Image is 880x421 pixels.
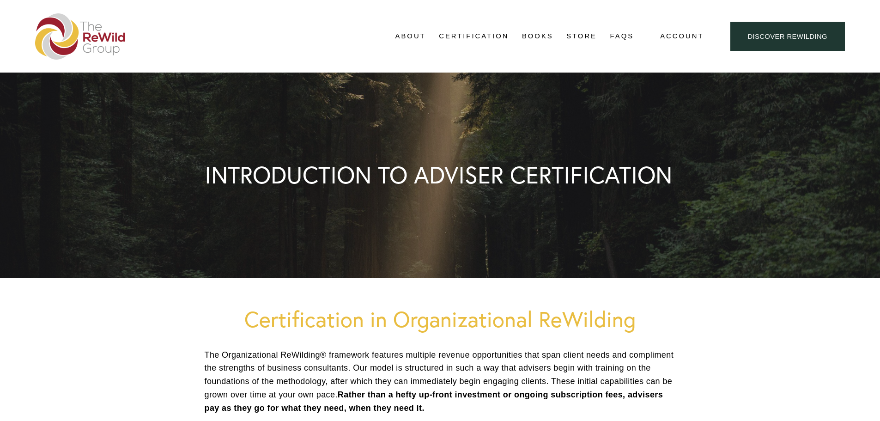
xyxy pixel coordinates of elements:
[205,307,676,331] h1: Certification in Organizational ReWilding
[205,163,672,187] h1: INTRODUCTION TO ADVISER CERTIFICATION
[439,30,509,43] a: Certification
[660,30,704,43] a: Account
[522,30,553,43] a: Books
[566,30,597,43] a: Store
[205,390,666,413] strong: Rather than a hefty up-front investment or ongoing subscription fees, advisers pay as they go for...
[205,348,676,415] p: The Organizational ReWilding® framework features multiple revenue opportunities that span client ...
[395,30,426,43] a: About
[610,30,634,43] a: FAQs
[35,13,126,60] img: The ReWild Group
[730,22,845,51] a: Discover ReWilding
